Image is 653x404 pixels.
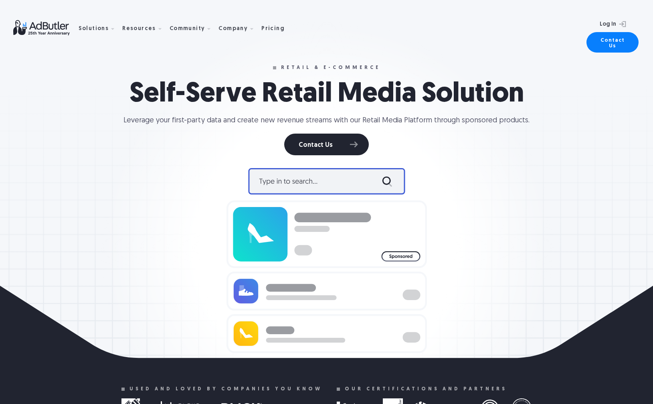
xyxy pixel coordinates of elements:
[594,16,629,32] a: Log In
[261,24,291,32] a: Pricing
[117,79,537,112] h1: Self-Serve Retail Media Solution
[122,26,156,32] div: Resources
[218,26,248,32] div: Company
[261,26,285,32] div: Pricing
[345,386,507,392] div: Our certifications and partners
[281,65,380,70] strong: RETAIL & E-COMMERCE
[129,386,322,392] div: used and loved by companies you know
[79,26,109,32] div: Solutions
[586,32,639,53] a: Contact Us
[122,16,168,41] div: Resources
[79,16,121,41] div: Solutions
[170,16,217,41] div: Community
[170,26,205,32] div: Community
[123,116,530,126] div: Leverage your first-party data and create new revenue streams with our Retail Media Platform thro...
[218,16,260,41] div: Company
[284,134,369,155] a: Contact Us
